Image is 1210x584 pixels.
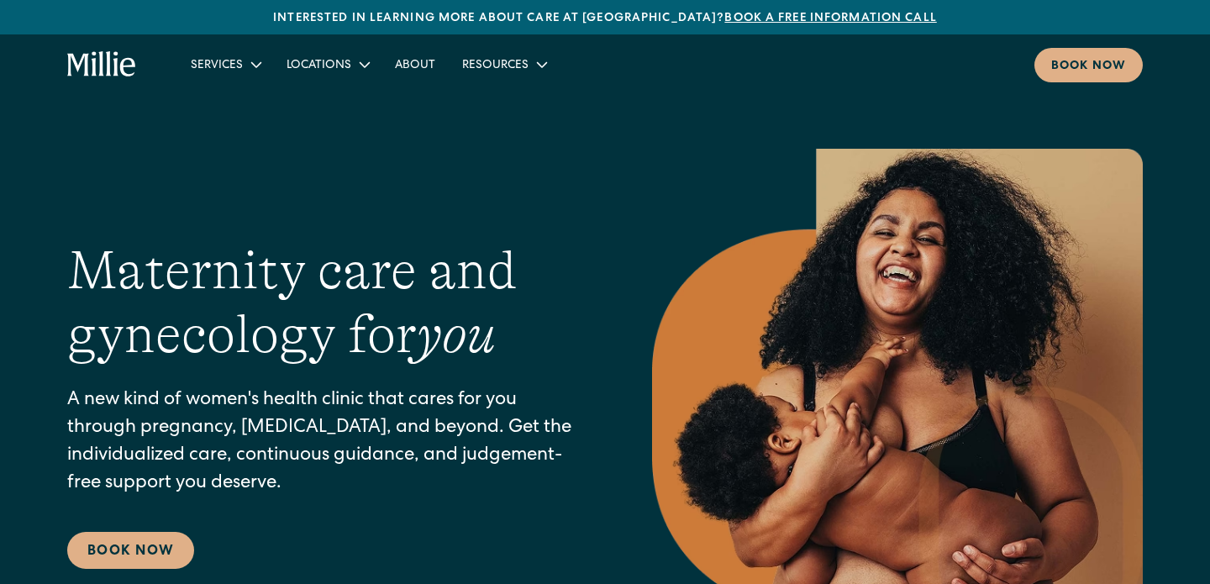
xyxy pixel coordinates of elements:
h1: Maternity care and gynecology for [67,239,585,368]
div: Locations [287,57,351,75]
p: A new kind of women's health clinic that cares for you through pregnancy, [MEDICAL_DATA], and bey... [67,387,585,498]
a: Book a free information call [724,13,936,24]
div: Book now [1051,58,1126,76]
div: Services [191,57,243,75]
a: home [67,51,137,78]
a: About [381,50,449,78]
div: Resources [462,57,529,75]
div: Services [177,50,273,78]
div: Locations [273,50,381,78]
em: you [417,304,496,365]
a: Book Now [67,532,194,569]
div: Resources [449,50,559,78]
a: Book now [1034,48,1143,82]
